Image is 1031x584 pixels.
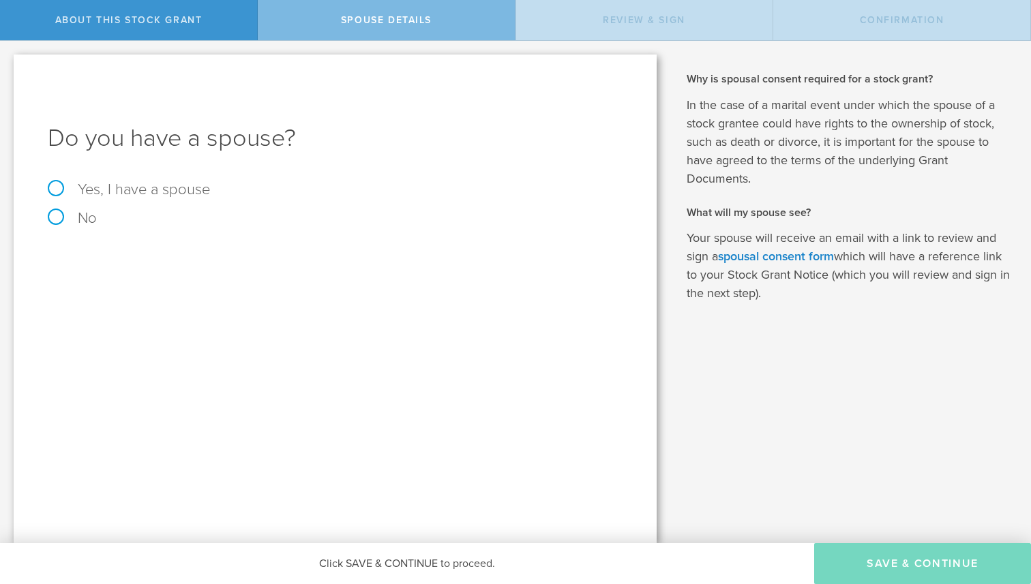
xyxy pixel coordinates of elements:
[718,249,834,264] a: spousal consent form
[48,182,623,197] label: Yes, I have a spouse
[48,211,623,226] label: No
[55,14,203,26] span: About this stock grant
[341,14,432,26] span: Spouse Details
[687,229,1011,303] p: Your spouse will receive an email with a link to review and sign a which will have a reference li...
[603,14,685,26] span: Review & Sign
[687,205,1011,220] h2: What will my spouse see?
[687,72,1011,87] h2: Why is spousal consent required for a stock grant?
[814,543,1031,584] button: Save & Continue
[860,14,944,26] span: Confirmation
[48,122,623,155] h1: Do you have a spouse?
[687,96,1011,188] p: In the case of a marital event under which the spouse of a stock grantee could have rights to the...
